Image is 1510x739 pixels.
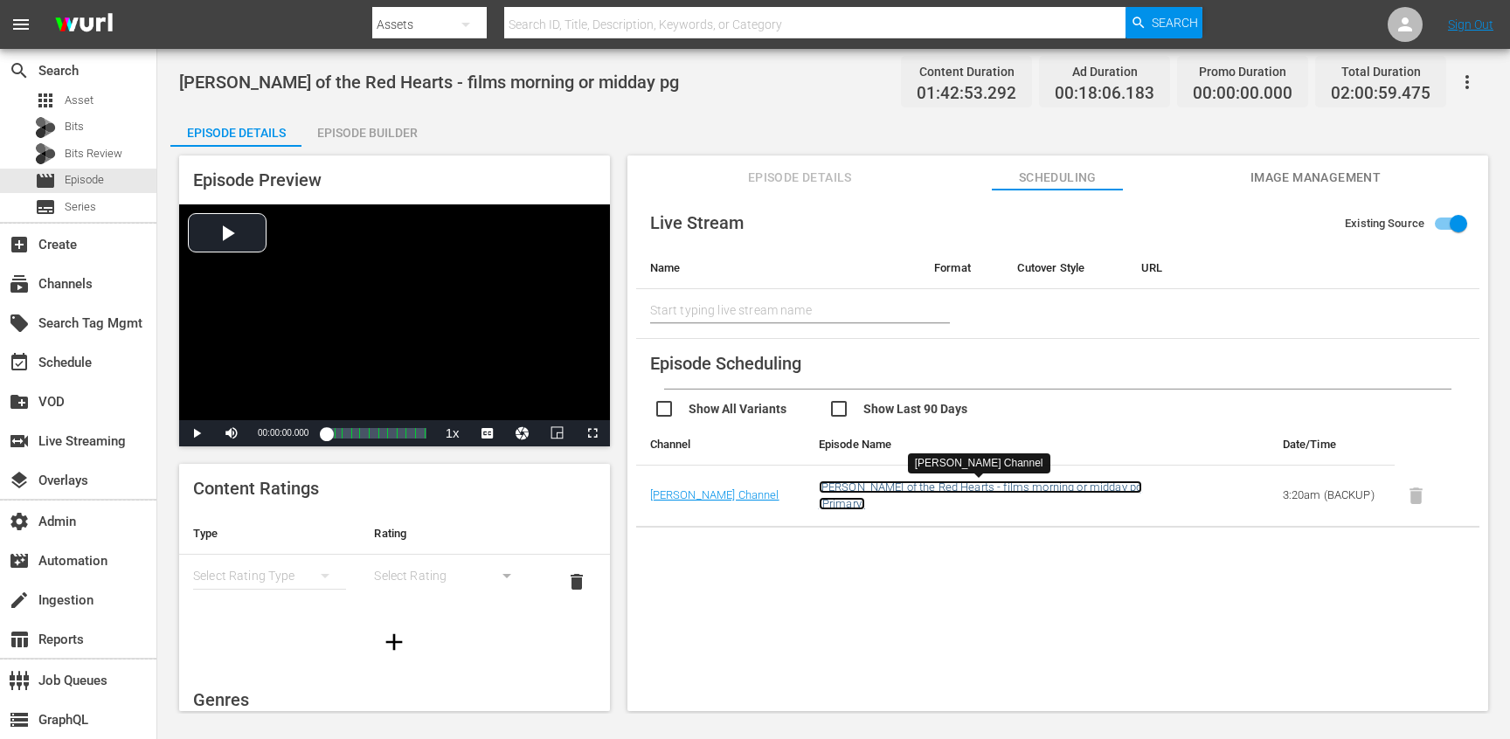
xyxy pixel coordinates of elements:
th: Format [920,247,1003,289]
span: Automation [9,550,30,571]
span: Content Ratings [193,478,319,499]
span: Search Tag Mgmt [9,313,30,334]
span: Overlays [9,470,30,491]
div: Bits Review [35,143,56,164]
span: Bits [65,118,84,135]
span: Episode Preview [193,169,322,190]
span: delete [566,571,587,592]
button: Captions [470,420,505,446]
span: [PERSON_NAME] of the Red Hearts - films morning or midday pg [179,72,679,93]
th: Channel [636,424,805,466]
div: Total Duration [1331,59,1430,84]
span: Schedule [9,352,30,373]
button: Play [179,420,214,446]
div: Episode Builder [301,112,433,154]
span: Admin [9,511,30,532]
span: Live Streaming [9,431,30,452]
th: Rating [360,513,541,555]
span: Reports [9,629,30,650]
div: Progress Bar [326,428,426,439]
div: Content Duration [917,59,1016,84]
th: Name [636,247,920,289]
span: Search [9,60,30,81]
th: Episode Name [805,424,1184,466]
td: 3:20am (BACKUP) [1269,466,1396,527]
span: Ingestion [9,590,30,611]
th: Date/Time [1269,424,1396,466]
span: Search [1152,7,1198,38]
button: Search [1126,7,1202,38]
button: Playback Rate [435,420,470,446]
span: VOD [9,391,30,412]
button: Picture-in-Picture [540,420,575,446]
a: [PERSON_NAME] of the Red Hearts - films morning or midday pg (Primary) [819,480,1142,510]
div: Bits [35,117,56,138]
span: Existing Source [1345,215,1424,232]
span: Job Queues [9,670,30,691]
span: Live Stream [650,212,744,233]
a: [PERSON_NAME] Channel [650,488,779,501]
span: Channels [9,273,30,294]
a: Sign Out [1448,17,1493,31]
th: Type [179,513,360,555]
span: 00:00:00.000 [258,428,308,438]
span: Create [9,234,30,255]
button: Jump To Time [505,420,540,446]
div: Ad Duration [1055,59,1154,84]
th: URL [1127,247,1451,289]
div: [PERSON_NAME] Channel [915,456,1043,471]
span: Episode [35,170,56,191]
button: Mute [214,420,249,446]
div: Promo Duration [1193,59,1292,84]
div: Episode Details [170,112,301,154]
button: Fullscreen [575,420,610,446]
span: menu [10,14,31,35]
img: ans4CAIJ8jUAAAAAAAAAAAAAAAAAAAAAAAAgQb4GAAAAAAAAAAAAAAAAAAAAAAAAJMjXAAAAAAAAAAAAAAAAAAAAAAAAgAT5G... [42,4,126,45]
div: Video Player [179,204,610,446]
span: Series [65,198,96,216]
button: Episode Builder [301,112,433,147]
span: Episode Details [734,167,865,189]
span: Bits Review [65,145,122,162]
span: Scheduling [992,167,1123,189]
span: 01:42:53.292 [917,84,1016,104]
button: Episode Details [170,112,301,147]
span: 00:18:06.183 [1055,84,1154,104]
span: Asset [65,92,94,109]
button: delete [556,561,598,603]
span: Series [35,197,56,218]
table: simple table [179,513,610,609]
span: Episode [65,171,104,189]
span: Asset [35,90,56,111]
span: Genres [193,689,249,710]
span: 00:00:00.000 [1193,84,1292,104]
span: 02:00:59.475 [1331,84,1430,104]
th: Cutover Style [1003,247,1127,289]
span: Image Management [1250,167,1381,189]
span: GraphQL [9,709,30,730]
span: Episode Scheduling [650,353,801,374]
